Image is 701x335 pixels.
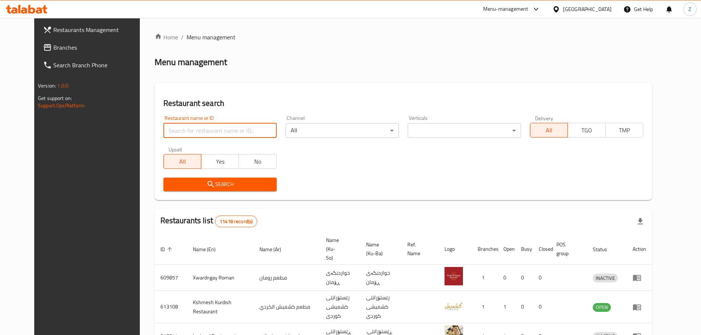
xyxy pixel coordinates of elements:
[320,265,360,291] td: خواردنگەی ڕۆمان
[193,245,225,254] span: Name (En)
[155,291,187,323] td: 613108
[37,39,151,56] a: Branches
[593,274,618,282] span: INACTIVE
[483,5,528,14] div: Menu-management
[38,93,72,103] span: Get support on:
[320,291,360,323] td: رێستۆرانتی کشمیشى كوردى
[533,125,565,136] span: All
[286,123,399,138] div: All
[163,178,277,191] button: Search
[37,56,151,74] a: Search Branch Phone
[472,234,498,265] th: Branches
[187,265,254,291] td: Xwardngay Roman
[155,33,652,42] nav: breadcrumb
[53,25,145,34] span: Restaurants Management
[169,180,271,189] span: Search
[609,125,640,136] span: TMP
[215,218,257,225] span: 11418 record(s)
[187,291,254,323] td: Kshmesh Kurdish Restaurant
[445,296,463,315] img: Kshmesh Kurdish Restaurant
[360,265,401,291] td: خواردنگەی ڕۆمان
[472,291,498,323] td: 1
[472,265,498,291] td: 1
[688,5,691,13] span: Z
[593,303,611,311] span: OPEN
[408,123,521,138] div: ​
[533,265,550,291] td: 0
[37,21,151,39] a: Restaurants Management
[366,240,393,258] span: Name (Ku-Ba)
[38,81,56,90] span: Version:
[533,234,550,265] th: Closed
[498,291,515,323] td: 1
[563,5,612,13] div: [GEOGRAPHIC_DATA]
[259,245,291,254] span: Name (Ar)
[633,273,646,282] div: Menu
[53,43,145,52] span: Branches
[187,33,236,42] span: Menu management
[254,265,320,291] td: مطعم رومان
[38,101,85,110] a: Support.OpsPlatform
[567,123,605,138] button: TGO
[163,98,643,109] h2: Restaurant search
[360,291,401,323] td: رێستۆرانتی کشمیشى كوردى
[53,61,145,70] span: Search Branch Phone
[160,245,174,254] span: ID
[201,154,239,169] button: Yes
[155,33,178,42] a: Home
[155,265,187,291] td: 609857
[238,154,276,169] button: No
[155,56,227,68] h2: Menu management
[254,291,320,323] td: مطعم كشميش الكردي
[633,303,646,311] div: Menu
[530,123,568,138] button: All
[445,267,463,285] img: Xwardngay Roman
[515,234,533,265] th: Busy
[215,215,257,227] div: Total records count
[593,245,617,254] span: Status
[57,81,68,90] span: 1.0.0
[160,215,258,227] h2: Restaurants list
[439,234,472,265] th: Logo
[605,123,643,138] button: TMP
[533,291,550,323] td: 0
[515,265,533,291] td: 0
[593,303,611,312] div: OPEN
[242,156,273,167] span: No
[326,236,351,262] span: Name (Ku-So)
[515,291,533,323] td: 0
[163,154,201,169] button: All
[556,240,578,258] span: POS group
[169,147,182,152] label: Upsell
[627,234,652,265] th: Action
[181,33,184,42] li: /
[163,123,277,138] input: Search for restaurant name or ID..
[407,240,430,258] span: Ref. Name
[631,213,649,230] div: Export file
[204,156,236,167] span: Yes
[535,115,553,121] label: Delivery
[167,156,198,167] span: All
[571,125,602,136] span: TGO
[498,265,515,291] td: 0
[498,234,515,265] th: Open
